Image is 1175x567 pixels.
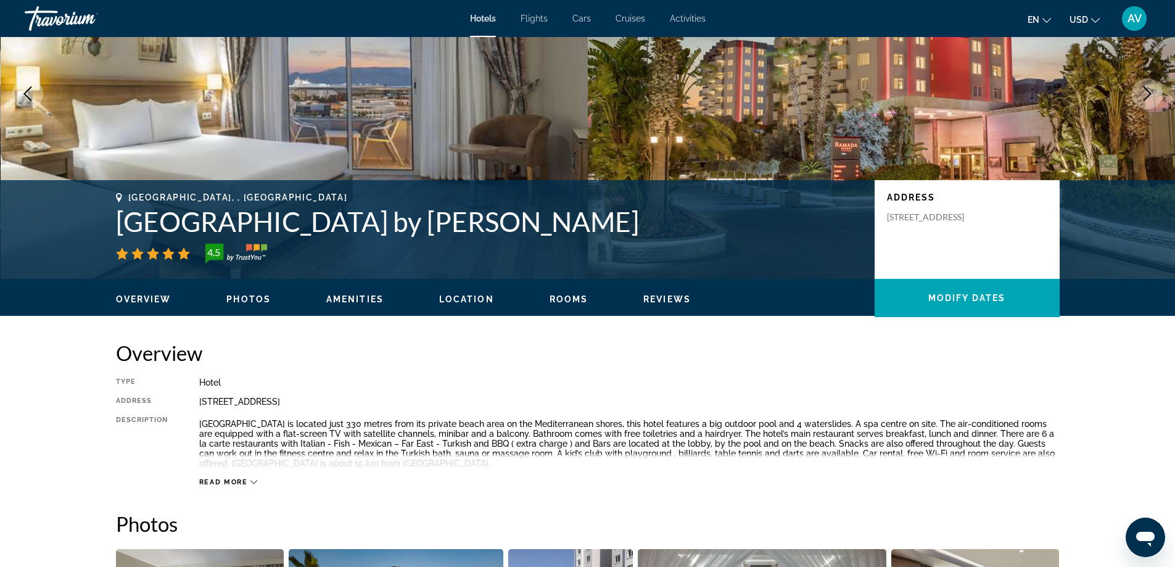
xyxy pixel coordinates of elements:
button: Location [439,294,494,305]
span: Overview [116,294,171,304]
button: Previous image [12,78,43,109]
span: Amenities [326,294,384,304]
button: Modify Dates [875,279,1060,317]
div: [STREET_ADDRESS] [199,397,1060,407]
h2: Photos [116,511,1060,536]
a: Activities [670,14,706,23]
button: Read more [199,478,258,487]
button: Rooms [550,294,588,305]
img: TrustYou guest rating badge [205,244,267,263]
button: Reviews [643,294,691,305]
p: Address [887,192,1047,202]
a: Hotels [470,14,496,23]
span: Rooms [550,294,588,304]
p: [STREET_ADDRESS] [887,212,986,223]
h1: [GEOGRAPHIC_DATA] by [PERSON_NAME] [116,205,862,238]
span: Modify Dates [928,293,1005,303]
button: Amenities [326,294,384,305]
a: Flights [521,14,548,23]
div: Description [116,416,168,471]
span: en [1028,15,1039,25]
span: USD [1070,15,1088,25]
span: Read more [199,478,248,486]
div: Type [116,378,168,387]
button: User Menu [1118,6,1150,31]
button: Photos [226,294,271,305]
span: Photos [226,294,271,304]
a: Cruises [616,14,645,23]
span: [GEOGRAPHIC_DATA], , [GEOGRAPHIC_DATA] [128,192,348,202]
button: Next image [1132,78,1163,109]
span: AV [1128,12,1142,25]
h2: Overview [116,341,1060,365]
span: Location [439,294,494,304]
div: 4.5 [202,245,226,260]
div: Hotel [199,378,1060,387]
p: [GEOGRAPHIC_DATA] is located just 330 metres from its private beach area on the Mediterranean sho... [199,419,1060,468]
div: Address [116,397,168,407]
button: Overview [116,294,171,305]
a: Travorium [25,2,148,35]
button: Change currency [1070,10,1100,28]
a: Cars [572,14,591,23]
iframe: Button to launch messaging window [1126,518,1165,557]
button: Change language [1028,10,1051,28]
span: Reviews [643,294,691,304]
